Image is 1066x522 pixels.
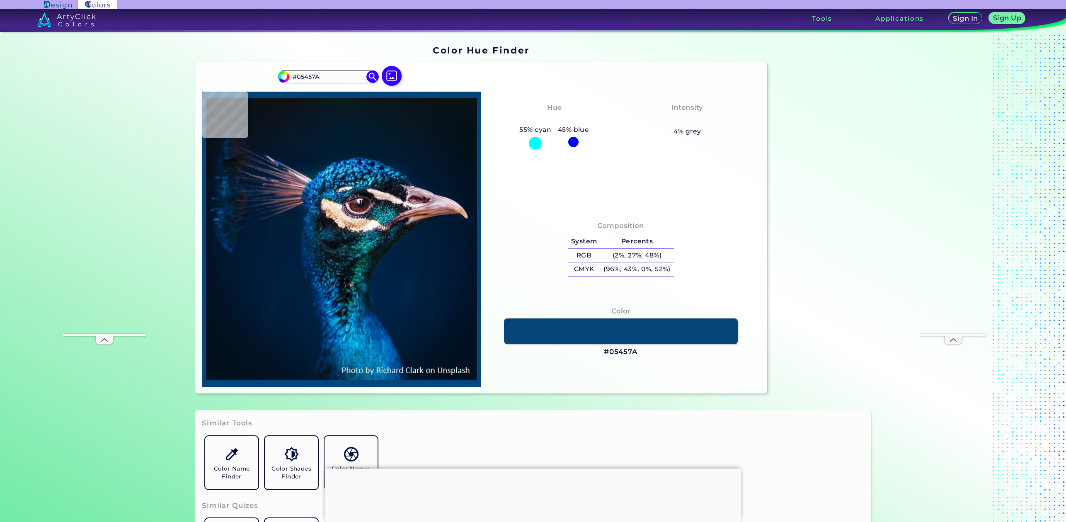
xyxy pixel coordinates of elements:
a: Color Names Dictionary [321,433,381,493]
h4: Hue [547,102,562,114]
h4: Color [611,305,630,317]
h5: Percents [600,235,674,248]
img: icon_color_names_dictionary.svg [344,447,359,461]
h3: Applications [875,15,924,22]
h1: Color Hue Finder [433,44,529,56]
input: type color.. [290,71,367,82]
a: Color Shades Finder [262,433,321,493]
h4: Composition [597,220,644,232]
iframe: Advertisement [63,85,146,334]
iframe: Advertisement [770,42,874,397]
img: icon_color_shades.svg [284,447,299,461]
h3: Vibrant [669,115,705,125]
img: img_pavlin.jpg [206,96,477,383]
h5: Color Shades Finder [268,465,315,481]
h3: Similar Quizes [202,501,258,511]
a: Sign In [950,13,981,24]
h4: Intensity [671,102,703,114]
h5: 45% blue [555,124,592,135]
h5: Sign In [954,15,977,22]
h3: Similar Tools [202,418,252,428]
h5: 55% cyan [516,124,555,135]
img: icon_color_name_finder.svg [225,447,239,461]
h3: Cyan-Blue [531,115,578,125]
h5: 4% grey [674,126,701,137]
img: icon search [366,70,379,83]
h5: Sign Up [994,15,1020,21]
h5: RGB [568,249,600,262]
h3: #05457A [604,347,638,357]
a: Color Name Finder [202,433,262,493]
h3: Tools [812,15,832,22]
h5: Color Name Finder [208,465,255,481]
img: icon picture [382,66,402,86]
img: ArtyClick Design logo [44,1,72,9]
a: Sign Up [991,13,1024,24]
h5: Color Names Dictionary [328,465,374,481]
img: logo_artyclick_colors_white.svg [37,12,96,27]
iframe: Advertisement [325,469,741,520]
iframe: Advertisement [920,85,986,334]
h5: (2%, 27%, 48%) [600,249,674,262]
h5: CMYK [568,262,600,276]
h5: System [568,235,600,248]
h5: (96%, 43%, 0%, 52%) [600,262,674,276]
